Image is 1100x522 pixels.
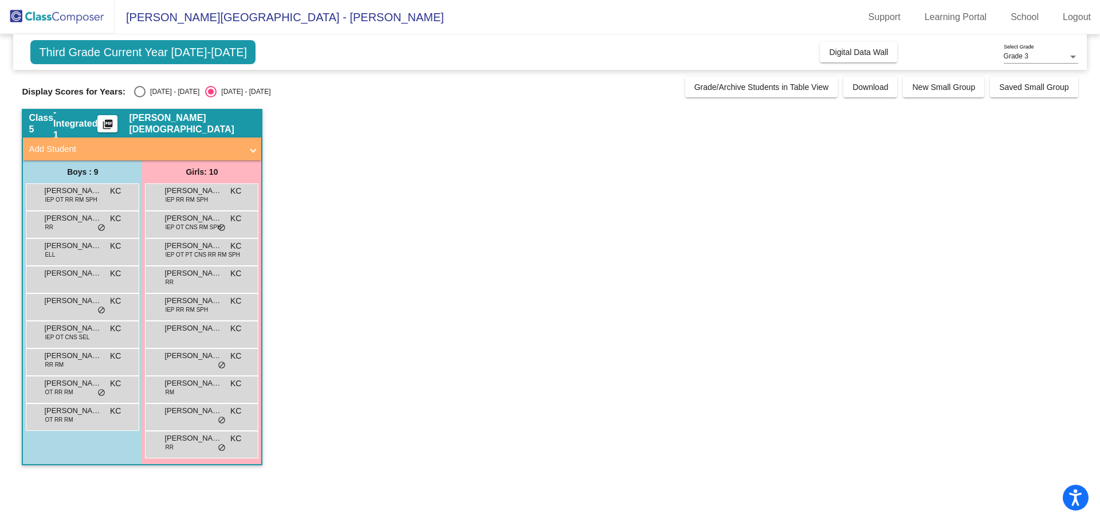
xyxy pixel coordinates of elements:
[129,112,256,135] span: [PERSON_NAME][DEMOGRAPHIC_DATA]
[45,388,73,397] span: OT RR RM
[685,77,838,97] button: Grade/Archive Students in Table View
[164,213,222,224] span: [PERSON_NAME]
[134,86,270,97] mat-radio-group: Select an option
[44,295,101,307] span: [PERSON_NAME]
[230,295,241,307] span: KC
[45,360,64,369] span: RR RM
[44,240,101,252] span: [PERSON_NAME]
[903,77,984,97] button: New Small Group
[165,195,208,204] span: IEP RR RM SPH
[110,378,121,390] span: KC
[230,378,241,390] span: KC
[110,295,121,307] span: KC
[230,433,241,445] span: KC
[165,223,221,231] span: IEP OT CNS RM SPH
[53,107,97,141] span: - Integrated 1
[843,77,897,97] button: Download
[29,112,53,135] span: Class 5
[859,8,910,26] a: Support
[164,433,222,444] span: [PERSON_NAME]
[230,350,241,362] span: KC
[45,195,97,204] span: IEP OT RR RM SPH
[829,48,888,57] span: Digital Data Wall
[23,160,142,183] div: Boys : 9
[230,213,241,225] span: KC
[164,295,222,307] span: [PERSON_NAME]
[29,143,242,156] mat-panel-title: Add Student
[97,223,105,233] span: do_not_disturb_alt
[164,240,222,252] span: [PERSON_NAME]
[44,378,101,389] span: [PERSON_NAME]
[164,268,222,279] span: [PERSON_NAME]
[164,323,222,334] span: [PERSON_NAME]
[218,223,226,233] span: do_not_disturb_alt
[165,278,173,286] span: RR
[1004,52,1028,60] span: Grade 3
[97,306,105,315] span: do_not_disturb_alt
[115,8,444,26] span: [PERSON_NAME][GEOGRAPHIC_DATA] - [PERSON_NAME]
[916,8,996,26] a: Learning Portal
[165,443,173,452] span: RR
[164,185,222,197] span: [PERSON_NAME]
[218,416,226,425] span: do_not_disturb_alt
[820,42,897,62] button: Digital Data Wall
[45,223,53,231] span: RR
[1054,8,1100,26] a: Logout
[45,250,55,259] span: ELL
[1001,8,1048,26] a: School
[990,77,1078,97] button: Saved Small Group
[142,160,261,183] div: Girls: 10
[217,87,270,97] div: [DATE] - [DATE]
[44,350,101,362] span: [PERSON_NAME]
[44,213,101,224] span: [PERSON_NAME]
[146,87,199,97] div: [DATE] - [DATE]
[110,323,121,335] span: KC
[44,405,101,417] span: [PERSON_NAME]
[110,240,121,252] span: KC
[110,268,121,280] span: KC
[164,378,222,389] span: [PERSON_NAME]
[110,405,121,417] span: KC
[694,83,829,92] span: Grade/Archive Students in Table View
[44,268,101,279] span: [PERSON_NAME]
[230,185,241,197] span: KC
[230,405,241,417] span: KC
[165,305,208,314] span: IEP RR RM SPH
[165,250,240,259] span: IEP OT PT CNS RR RM SPH
[110,350,121,362] span: KC
[999,83,1068,92] span: Saved Small Group
[164,350,222,362] span: [PERSON_NAME]
[44,323,101,334] span: [PERSON_NAME]
[97,115,117,132] button: Print Students Details
[230,268,241,280] span: KC
[97,388,105,398] span: do_not_disturb_alt
[230,323,241,335] span: KC
[44,185,101,197] span: [PERSON_NAME]
[164,405,222,417] span: [PERSON_NAME]
[101,119,115,135] mat-icon: picture_as_pdf
[22,87,125,97] span: Display Scores for Years:
[912,83,975,92] span: New Small Group
[218,443,226,453] span: do_not_disturb_alt
[30,40,256,64] span: Third Grade Current Year [DATE]-[DATE]
[23,138,261,160] mat-expansion-panel-header: Add Student
[165,388,174,397] span: RM
[45,333,89,342] span: IEP OT CNS SEL
[218,361,226,370] span: do_not_disturb_alt
[230,240,241,252] span: KC
[45,415,73,424] span: OT RR RM
[110,185,121,197] span: KC
[852,83,888,92] span: Download
[110,213,121,225] span: KC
